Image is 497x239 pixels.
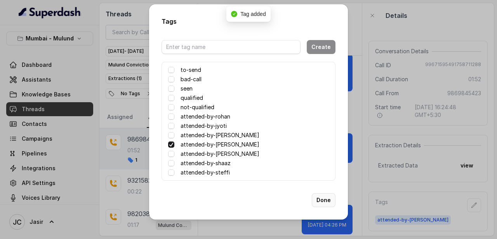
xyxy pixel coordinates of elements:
input: Enter tag name [162,40,301,54]
button: Create [307,40,335,54]
label: attended-by-[PERSON_NAME] [181,149,259,159]
label: not-qualified [181,103,214,112]
label: seen [181,84,193,93]
h2: Tags [162,17,335,26]
button: Done [312,193,335,207]
label: qualified [181,93,203,103]
label: attended-by-shaaz [181,159,231,168]
label: attended-by-[PERSON_NAME] [181,140,259,149]
label: bad-call [181,75,202,84]
span: check-circle [231,11,237,17]
label: attended-by-[PERSON_NAME] [181,131,259,140]
label: attended-by-jyoti [181,121,227,131]
label: attended-by-rohan [181,112,230,121]
label: attended-by-steffi [181,168,230,177]
label: to-send [181,65,201,75]
span: Tag added [240,11,266,17]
